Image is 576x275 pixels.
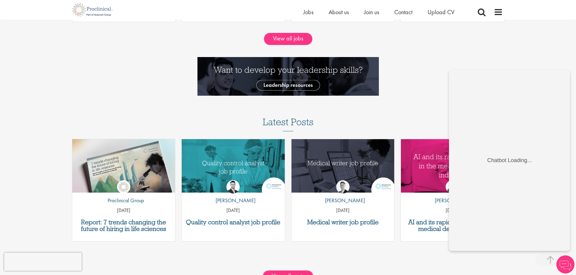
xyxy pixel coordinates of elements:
[4,253,82,271] iframe: reCAPTCHA
[291,139,395,193] img: Medical writer job profile
[401,139,504,193] a: Link to a post
[329,8,349,16] a: About us
[364,8,379,16] a: Join us
[264,33,312,45] a: View all jobs
[404,219,501,232] a: AI and its rapid evolution in the medical device industry
[303,8,314,16] a: Jobs
[263,117,314,131] h3: Latest Posts
[211,197,255,204] p: [PERSON_NAME]
[72,139,175,197] img: Proclinical: Life sciences hiring trends report 2025
[401,207,504,214] p: [DATE]
[117,180,130,193] img: Proclinical Group
[197,72,379,79] a: Want to develop your leadership skills? See our Leadership Resources
[295,219,392,225] a: Medical writer job profile
[103,197,144,204] p: Proclinical Group
[226,180,240,193] img: Joshua Godden
[430,180,475,207] a: Hannah Burke [PERSON_NAME]
[321,180,365,207] a: George Watson [PERSON_NAME]
[428,8,454,16] a: Upload CV
[446,180,459,193] img: Hannah Burke
[321,197,365,204] p: [PERSON_NAME]
[182,139,285,193] a: Link to a post
[291,207,395,214] p: [DATE]
[182,139,285,193] img: quality control analyst job profile
[394,8,412,16] a: Contact
[211,180,255,207] a: Joshua Godden [PERSON_NAME]
[197,57,379,96] img: Want to develop your leadership skills? See our Leadership Resources
[75,219,172,232] a: Report: 7 trends changing the future of hiring in life sciences
[556,255,574,273] img: Chatbot
[103,180,144,207] a: Proclinical Group Proclinical Group
[401,139,504,193] img: AI and Its Impact on the Medical Device Industry | Proclinical
[38,88,83,94] div: Chatbot Loading...
[72,207,175,214] p: [DATE]
[291,139,395,193] a: Link to a post
[185,219,282,225] a: Quality control analyst job profile
[182,207,285,214] p: [DATE]
[72,139,175,193] a: Link to a post
[430,197,475,204] p: [PERSON_NAME]
[336,180,350,193] img: George Watson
